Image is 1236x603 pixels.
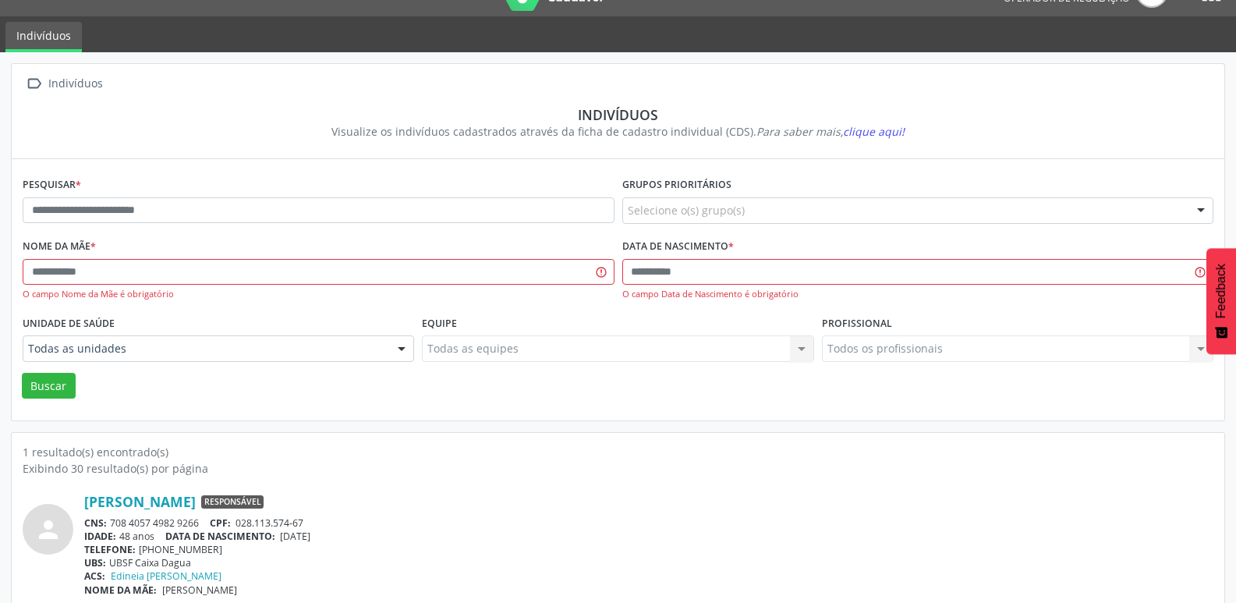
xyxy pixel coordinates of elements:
label: Data de nascimento [622,235,734,259]
a: Indivíduos [5,22,82,52]
span: ACS: [84,569,105,583]
div: [PHONE_NUMBER] [84,543,1213,556]
div: Indivíduos [34,106,1202,123]
a: Edineia [PERSON_NAME] [111,569,221,583]
div: 48 anos [84,530,1213,543]
label: Equipe [422,311,457,335]
span: 028.113.574-67 [236,516,303,530]
div: Indivíduos [45,73,105,95]
label: Unidade de saúde [23,311,115,335]
div: 708 4057 4982 9266 [84,516,1213,530]
div: Visualize os indivíduos cadastrados através da ficha de cadastro individual (CDS). [34,123,1202,140]
i:  [23,73,45,95]
label: Pesquisar [23,173,81,197]
i: person [34,516,62,544]
label: Nome da mãe [23,235,96,259]
div: UBSF Caixa Dagua [84,556,1213,569]
span: Selecione o(s) grupo(s) [628,202,745,218]
div: Exibindo 30 resultado(s) por página [23,460,1213,477]
span: NOME DA MÃE: [84,583,157,597]
div: O campo Data de Nascimento é obrigatório [622,288,1214,301]
button: Feedback - Mostrar pesquisa [1206,248,1236,354]
a: [PERSON_NAME] [84,493,196,510]
span: [DATE] [280,530,310,543]
span: UBS: [84,556,106,569]
div: O campo Nome da Mãe é obrigatório [23,288,614,301]
span: Todas as unidades [28,341,382,356]
label: Profissional [822,311,892,335]
a:  Indivíduos [23,73,105,95]
span: DATA DE NASCIMENTO: [165,530,275,543]
span: clique aqui! [843,124,905,139]
span: TELEFONE: [84,543,136,556]
span: [PERSON_NAME] [162,583,237,597]
span: Feedback [1214,264,1228,318]
span: IDADE: [84,530,116,543]
span: Responsável [201,495,264,509]
span: CNS: [84,516,107,530]
div: 1 resultado(s) encontrado(s) [23,444,1213,460]
span: CPF: [210,516,231,530]
label: Grupos prioritários [622,173,731,197]
i: Para saber mais, [756,124,905,139]
button: Buscar [22,373,76,399]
